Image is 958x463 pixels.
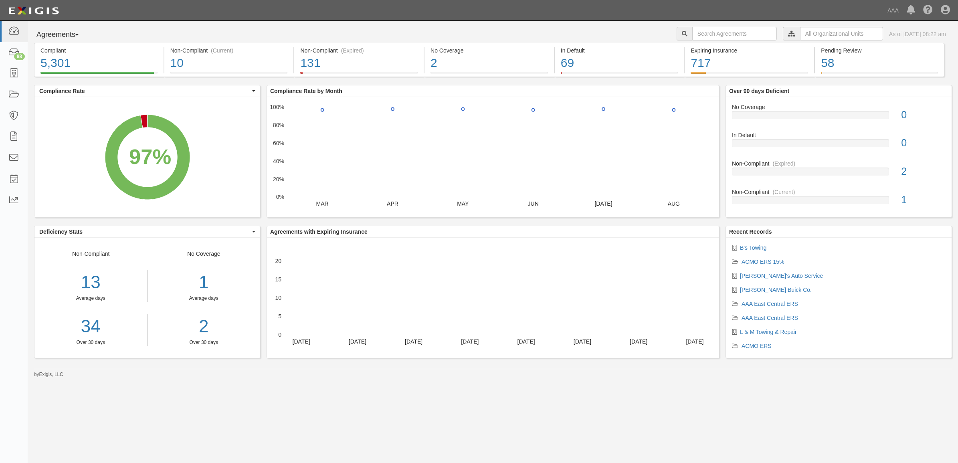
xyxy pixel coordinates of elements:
[686,338,703,345] text: [DATE]
[39,87,250,95] span: Compliance Rate
[34,339,147,346] div: Over 30 days
[517,338,535,345] text: [DATE]
[154,295,255,302] div: Average days
[732,160,946,188] a: Non-Compliant(Expired)2
[278,313,281,319] text: 5
[300,55,418,72] div: 131
[273,158,284,164] text: 40%
[276,194,284,200] text: 0%
[815,72,944,78] a: Pending Review58
[34,97,260,217] svg: A chart.
[405,338,422,345] text: [DATE]
[740,245,766,251] a: B's Towing
[895,136,952,150] div: 0
[154,270,255,295] div: 1
[273,122,284,128] text: 80%
[821,55,938,72] div: 58
[528,200,539,207] text: JUN
[267,238,719,358] svg: A chart.
[561,47,678,55] div: In Default
[740,329,797,335] a: L & M Towing & Repair
[40,55,158,72] div: 5,301
[821,47,938,55] div: Pending Review
[34,85,260,97] button: Compliance Rate
[740,287,812,293] a: [PERSON_NAME] Buick Co.
[800,27,883,40] input: All Organizational Units
[726,131,952,139] div: In Default
[316,200,329,207] text: MAR
[726,160,952,168] div: Non-Compliant
[267,97,719,217] svg: A chart.
[39,372,63,377] a: Exigis, LLC
[40,47,158,55] div: Compliant
[293,338,310,345] text: [DATE]
[14,53,25,60] div: 88
[270,88,342,94] b: Compliance Rate by Month
[457,200,469,207] text: MAY
[742,259,784,265] a: ACMO ERS 15%
[170,55,288,72] div: 10
[164,72,294,78] a: Non-Compliant(Current)10
[154,339,255,346] div: Over 30 days
[34,270,147,295] div: 13
[729,88,789,94] b: Over 90 days Deficient
[430,55,548,72] div: 2
[424,72,554,78] a: No Coverage2
[39,228,250,236] span: Deficiency Stats
[387,200,398,207] text: APR
[895,108,952,122] div: 0
[726,188,952,196] div: Non-Compliant
[154,314,255,339] a: 2
[211,47,233,55] div: (Current)
[34,250,148,346] div: Non-Compliant
[668,200,680,207] text: AUG
[275,295,281,301] text: 10
[294,72,424,78] a: Non-Compliant(Expired)131
[685,72,814,78] a: Expiring Insurance717
[772,188,795,196] div: (Current)
[275,276,281,283] text: 15
[740,273,823,279] a: [PERSON_NAME]'s Auto Service
[691,47,808,55] div: Expiring Insurance
[273,176,284,182] text: 20%
[34,295,147,302] div: Average days
[34,27,94,43] button: Agreements
[742,343,772,349] a: ACMO ERS
[6,4,61,18] img: logo-5460c22ac91f19d4615b14bd174203de0afe785f0fc80cf4dbbc73dc1793850b.png
[34,226,260,237] button: Deficiency Stats
[895,193,952,207] div: 1
[630,338,647,345] text: [DATE]
[34,72,164,78] a: Compliant5,301
[692,27,777,40] input: Search Agreements
[34,314,147,339] a: 34
[341,47,364,55] div: (Expired)
[349,338,366,345] text: [DATE]
[270,104,284,110] text: 100%
[574,338,591,345] text: [DATE]
[691,55,808,72] div: 717
[34,371,63,378] small: by
[278,332,281,338] text: 0
[594,200,612,207] text: [DATE]
[170,47,288,55] div: Non-Compliant (Current)
[729,228,772,235] b: Recent Records
[129,142,171,172] div: 97%
[889,30,946,38] div: As of [DATE] 08:22 am
[555,72,684,78] a: In Default69
[300,47,418,55] div: Non-Compliant (Expired)
[270,228,368,235] b: Agreements with Expiring Insurance
[923,6,933,15] i: Help Center - Complianz
[732,131,946,160] a: In Default0
[461,338,479,345] text: [DATE]
[732,188,946,210] a: Non-Compliant(Current)1
[561,55,678,72] div: 69
[883,2,903,18] a: AAA
[742,301,798,307] a: AAA East Central ERS
[726,103,952,111] div: No Coverage
[895,164,952,179] div: 2
[732,103,946,131] a: No Coverage0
